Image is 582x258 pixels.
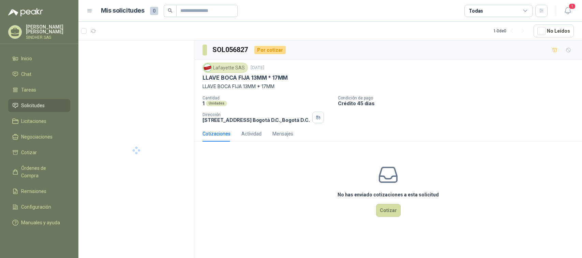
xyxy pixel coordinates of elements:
p: Condición de pago [338,96,579,100]
a: Inicio [8,52,70,65]
span: Solicitudes [21,102,45,109]
div: 1 - 0 de 0 [493,26,528,36]
span: Inicio [21,55,32,62]
span: Chat [21,70,31,78]
span: Negociaciones [21,133,53,141]
a: Tareas [8,83,70,96]
h3: No has enviado cotizaciones a esta solicitud [338,191,439,198]
a: Negociaciones [8,130,70,143]
div: Por cotizar [254,46,286,54]
h3: SOL056827 [212,45,249,55]
div: Lafayette SAS [203,63,248,73]
img: Logo peakr [8,8,43,16]
p: Crédito 45 días [338,100,579,106]
span: Tareas [21,86,36,94]
a: Órdenes de Compra [8,162,70,182]
p: SINDHER SAS [26,35,70,39]
button: Cotizar [376,204,401,217]
a: Licitaciones [8,115,70,128]
p: LLAVE BOCA FIJA 13MM * 17MM [203,74,288,81]
span: Licitaciones [21,117,46,125]
p: 1 [203,100,205,106]
span: Manuales y ayuda [21,219,60,226]
p: [PERSON_NAME] [PERSON_NAME] [26,25,70,34]
img: Company Logo [204,64,211,71]
span: 0 [150,7,158,15]
a: Manuales y ayuda [8,216,70,229]
span: Cotizar [21,149,37,156]
a: Configuración [8,200,70,213]
div: Todas [469,7,483,15]
p: [DATE] [251,65,264,71]
div: Cotizaciones [203,130,230,138]
div: Unidades [206,101,227,106]
div: Actividad [241,130,262,138]
a: Solicitudes [8,99,70,112]
p: [STREET_ADDRESS] Bogotá D.C. , Bogotá D.C. [203,117,310,123]
span: 1 [568,3,576,10]
button: No Leídos [534,25,574,37]
span: search [168,8,173,13]
a: Chat [8,68,70,81]
h1: Mis solicitudes [101,6,145,16]
button: 1 [562,5,574,17]
span: Remisiones [21,188,46,195]
p: Cantidad [203,96,332,100]
p: LLAVE BOCA FIJA 13MM * 17MM [203,83,574,90]
a: Cotizar [8,146,70,159]
div: Mensajes [272,130,293,138]
p: Dirección [203,112,310,117]
a: Remisiones [8,185,70,198]
span: Órdenes de Compra [21,164,64,179]
span: Configuración [21,203,51,211]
